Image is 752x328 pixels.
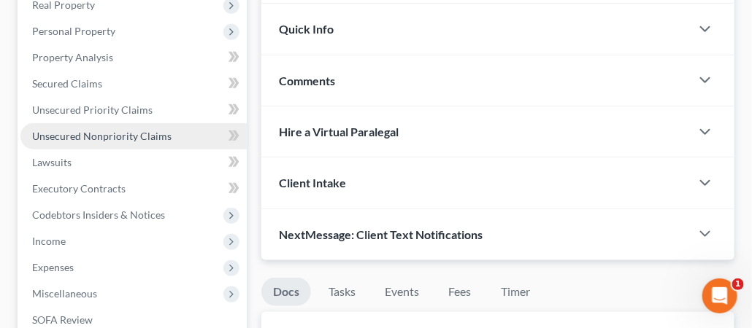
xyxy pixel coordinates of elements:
iframe: Intercom live chat [702,278,737,313]
span: Personal Property [32,25,115,37]
a: Secured Claims [20,71,247,97]
span: Miscellaneous [32,287,97,300]
span: Lawsuits [32,156,72,168]
span: 1 [732,278,744,290]
a: Tasks [317,278,367,306]
a: Fees [437,278,483,306]
span: Property Analysis [32,51,113,63]
a: Lawsuits [20,149,247,176]
a: Timer [489,278,542,306]
span: Hire a Virtual Paralegal [279,125,399,138]
a: Executory Contracts [20,176,247,202]
span: SOFA Review [32,313,93,326]
span: NextMessage: Client Text Notifications [279,227,483,241]
span: Comments [279,74,335,87]
span: Income [32,235,66,247]
span: Quick Info [279,22,334,36]
a: Unsecured Nonpriority Claims [20,123,247,149]
span: Unsecured Priority Claims [32,104,153,116]
a: Events [373,278,431,306]
span: Expenses [32,261,74,273]
span: Secured Claims [32,77,102,90]
a: Unsecured Priority Claims [20,97,247,123]
span: Client Intake [279,176,346,190]
span: Codebtors Insiders & Notices [32,208,165,221]
span: Executory Contracts [32,182,126,195]
a: Docs [261,278,311,306]
a: Property Analysis [20,44,247,71]
span: Unsecured Nonpriority Claims [32,130,172,142]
